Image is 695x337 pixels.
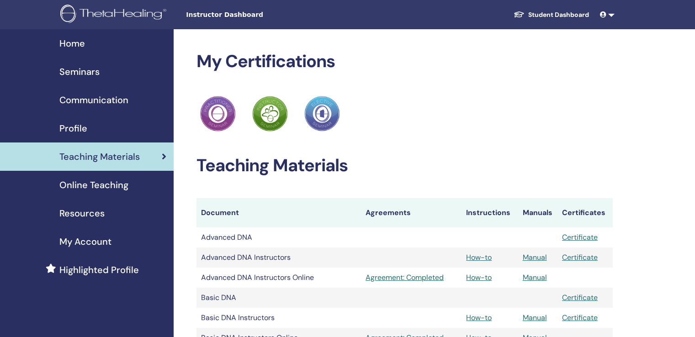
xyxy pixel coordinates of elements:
[186,10,323,20] span: Instructor Dashboard
[59,65,100,79] span: Seminars
[562,253,598,262] a: Certificate
[466,253,492,262] a: How-to
[196,308,361,328] td: Basic DNA Instructors
[59,93,128,107] span: Communication
[196,247,361,268] td: Advanced DNA Instructors
[562,313,598,322] a: Certificate
[557,198,613,227] th: Certificates
[59,150,140,163] span: Teaching Materials
[252,96,288,132] img: Practitioner
[59,37,85,50] span: Home
[462,198,518,227] th: Instructions
[304,96,340,132] img: Practitioner
[523,253,547,262] a: Manual
[59,206,105,220] span: Resources
[59,121,87,135] span: Profile
[196,155,613,176] h2: Teaching Materials
[562,232,598,242] a: Certificate
[196,198,361,227] th: Document
[523,273,547,282] a: Manual
[59,235,111,248] span: My Account
[200,96,236,132] img: Practitioner
[361,198,462,227] th: Agreements
[196,288,361,308] td: Basic DNA
[466,273,492,282] a: How-to
[466,313,492,322] a: How-to
[196,51,613,72] h2: My Certifications
[514,11,525,18] img: graduation-cap-white.svg
[196,227,361,247] td: Advanced DNA
[506,6,596,23] a: Student Dashboard
[196,268,361,288] td: Advanced DNA Instructors Online
[523,313,547,322] a: Manual
[518,198,557,227] th: Manuals
[59,263,139,277] span: Highlighted Profile
[562,293,598,302] a: Certificate
[59,178,128,192] span: Online Teaching
[60,5,170,25] img: logo.png
[366,272,457,283] a: Agreement: Completed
